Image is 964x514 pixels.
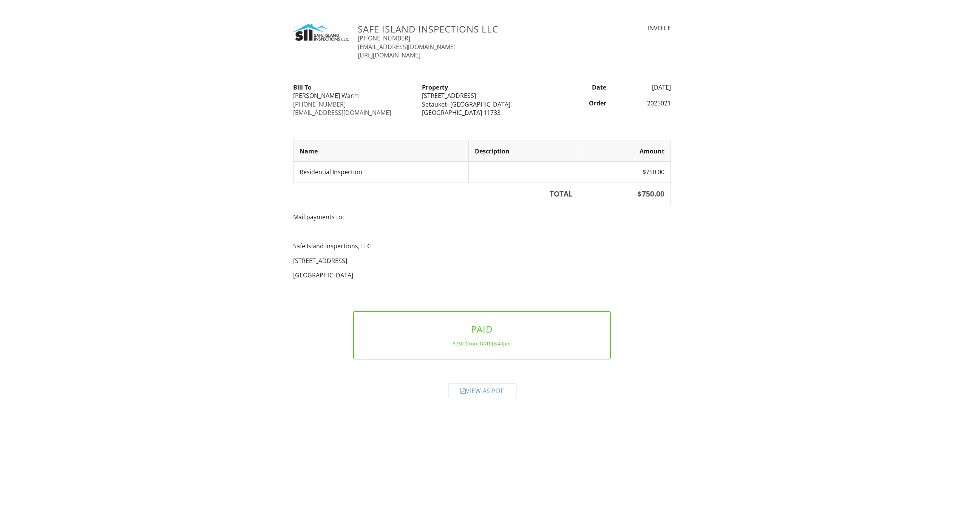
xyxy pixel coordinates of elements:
[293,213,671,221] p: Mail payments to:
[547,99,611,107] div: Order
[448,389,516,397] a: View as PDF
[293,242,671,250] p: Safe Island Inspections, LLC
[293,108,391,117] a: [EMAIL_ADDRESS][DOMAIN_NAME]
[547,83,611,91] div: Date
[579,162,671,183] td: $750.00
[294,183,579,205] th: TOTAL
[611,83,675,91] div: [DATE]
[366,324,598,334] h3: PAID
[579,141,671,161] th: Amount
[293,257,671,265] p: [STREET_ADDRESS]
[358,51,420,59] a: [URL][DOMAIN_NAME]
[422,100,542,117] div: Setauket- [GEOGRAPHIC_DATA], [GEOGRAPHIC_DATA] 11733
[358,34,410,42] a: [PHONE_NUMBER]
[293,100,346,108] a: [PHONE_NUMBER]
[579,183,671,205] th: $750.00
[583,24,671,32] div: INVOICE
[469,141,579,161] th: Description
[358,43,456,51] a: [EMAIL_ADDRESS][DOMAIN_NAME]
[422,91,542,100] div: [STREET_ADDRESS]
[293,91,413,100] div: [PERSON_NAME] Warm
[358,24,574,34] h3: Safe Island Inspections LLC
[366,341,598,347] div: $750.00 on [DATE] 6:49pm
[611,99,675,107] div: 2025021
[294,141,469,161] th: Name
[293,24,349,41] img: Safe.jpg
[300,168,362,176] span: Residential Inspection
[293,83,312,91] strong: Bill To
[422,83,448,91] strong: Property
[293,271,671,279] p: [GEOGRAPHIC_DATA]
[448,384,516,397] div: View as PDF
